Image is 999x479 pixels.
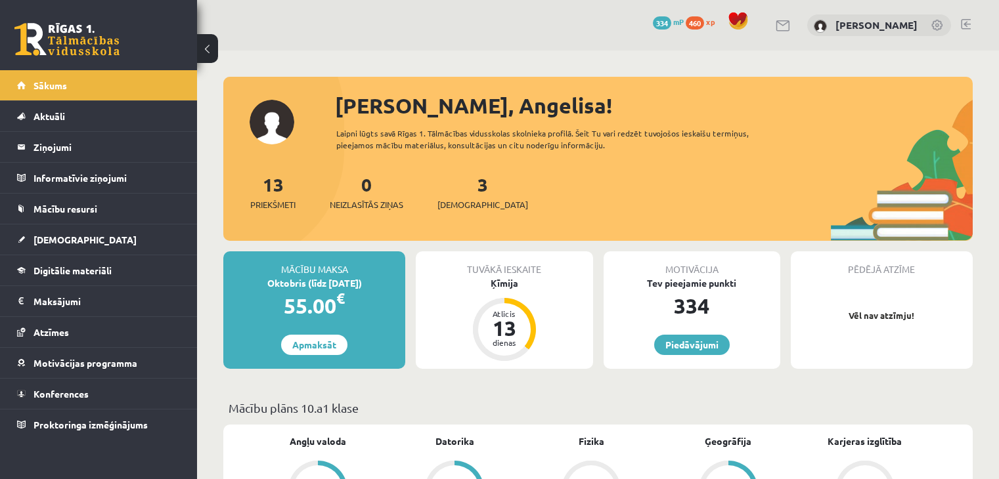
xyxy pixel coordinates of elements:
span: Proktoringa izmēģinājums [33,419,148,430]
div: Tev pieejamie punkti [604,276,780,290]
p: Vēl nav atzīmju! [797,309,966,322]
div: 13 [485,318,524,339]
legend: Informatīvie ziņojumi [33,163,181,193]
img: Angelisa Kuzņecova [814,20,827,33]
a: Digitālie materiāli [17,255,181,285]
span: xp [706,16,715,27]
div: Motivācija [604,251,780,276]
a: 334 mP [653,16,684,27]
p: Mācību plāns 10.a1 klase [229,399,967,417]
span: 460 [686,16,704,30]
div: 334 [604,290,780,322]
span: Atzīmes [33,326,69,338]
div: Tuvākā ieskaite [416,251,592,276]
a: Apmaksāt [281,335,347,355]
a: Ķīmija Atlicis 13 dienas [416,276,592,363]
div: Atlicis [485,310,524,318]
span: Motivācijas programma [33,357,137,369]
a: Datorika [435,434,474,448]
a: 13Priekšmeti [250,173,296,211]
a: Sākums [17,70,181,100]
span: € [336,289,345,308]
a: 460 xp [686,16,721,27]
a: Motivācijas programma [17,348,181,378]
div: [PERSON_NAME], Angelisa! [335,90,973,121]
a: Piedāvājumi [654,335,730,355]
a: Maksājumi [17,286,181,316]
a: Angļu valoda [290,434,346,448]
span: mP [673,16,684,27]
div: Ķīmija [416,276,592,290]
span: 334 [653,16,671,30]
div: 55.00 [223,290,405,322]
div: Pēdējā atzīme [791,251,973,276]
a: 3[DEMOGRAPHIC_DATA] [437,173,528,211]
span: Aktuāli [33,110,65,122]
span: Neizlasītās ziņas [330,198,403,211]
div: Oktobris (līdz [DATE]) [223,276,405,290]
a: Atzīmes [17,317,181,347]
a: Ģeogrāfija [705,434,751,448]
a: Proktoringa izmēģinājums [17,409,181,440]
a: Rīgas 1. Tālmācības vidusskola [14,23,120,56]
span: Sākums [33,79,67,91]
span: [DEMOGRAPHIC_DATA] [33,234,137,245]
div: dienas [485,339,524,346]
a: Aktuāli [17,101,181,131]
a: Ziņojumi [17,132,181,162]
legend: Maksājumi [33,286,181,316]
a: Konferences [17,379,181,409]
a: [PERSON_NAME] [835,18,918,31]
a: Fizika [579,434,604,448]
a: Informatīvie ziņojumi [17,163,181,193]
div: Mācību maksa [223,251,405,276]
span: [DEMOGRAPHIC_DATA] [437,198,528,211]
span: Digitālie materiāli [33,264,112,276]
a: 0Neizlasītās ziņas [330,173,403,211]
a: [DEMOGRAPHIC_DATA] [17,224,181,255]
legend: Ziņojumi [33,132,181,162]
span: Mācību resursi [33,203,97,215]
span: Priekšmeti [250,198,296,211]
a: Karjeras izglītība [828,434,902,448]
div: Laipni lūgts savā Rīgas 1. Tālmācības vidusskolas skolnieka profilā. Šeit Tu vari redzēt tuvojošo... [336,127,786,151]
a: Mācību resursi [17,194,181,224]
span: Konferences [33,388,89,400]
